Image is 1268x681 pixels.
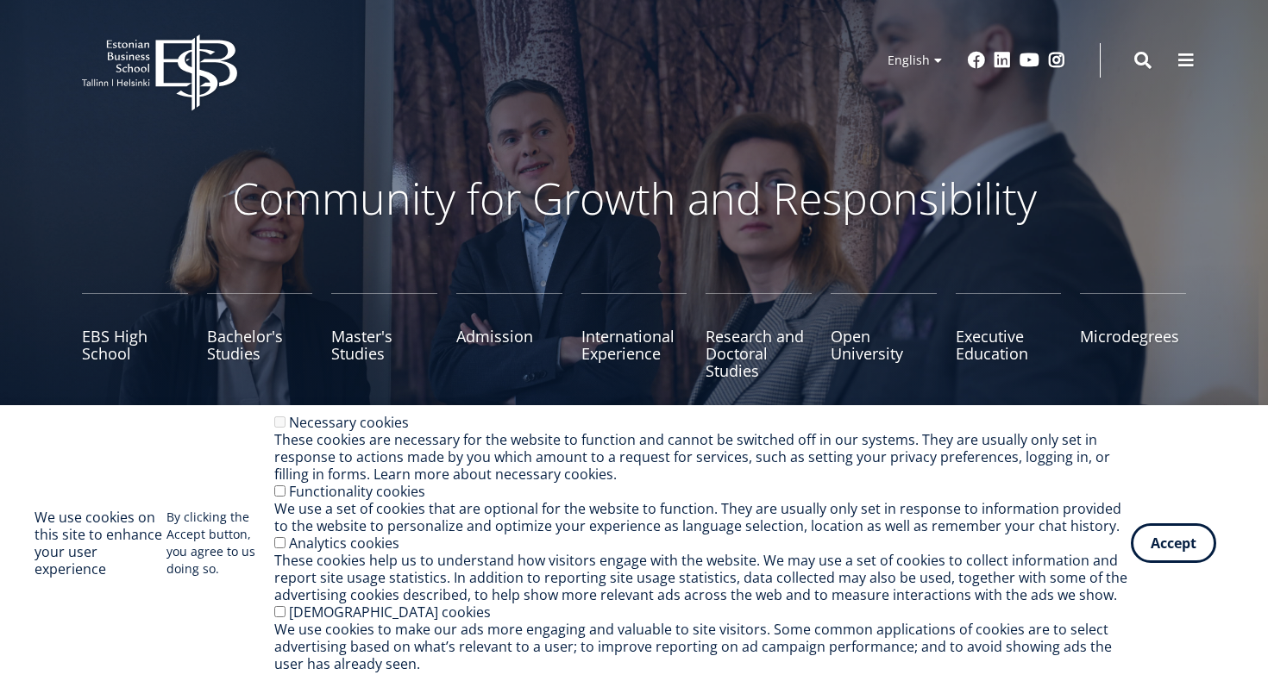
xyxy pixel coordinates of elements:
[274,621,1131,672] div: We use cookies to make our ads more engaging and valuable to site visitors. Some common applicati...
[177,172,1091,224] p: Community for Growth and Responsibility
[581,293,687,379] a: International Experience
[994,52,1011,69] a: Linkedin
[274,552,1131,603] div: These cookies help us to understand how visitors engage with the website. We may use a set of coo...
[82,293,188,379] a: EBS High School
[274,431,1131,483] div: These cookies are necessary for the website to function and cannot be switched off in our systems...
[1020,52,1039,69] a: Youtube
[166,509,273,578] p: By clicking the Accept button, you agree to us doing so.
[456,293,562,379] a: Admission
[289,603,491,622] label: [DEMOGRAPHIC_DATA] cookies
[706,293,812,379] a: Research and Doctoral Studies
[1048,52,1065,69] a: Instagram
[207,293,313,379] a: Bachelor's Studies
[1080,293,1186,379] a: Microdegrees
[35,509,166,578] h2: We use cookies on this site to enhance your user experience
[289,413,409,432] label: Necessary cookies
[289,534,399,553] label: Analytics cookies
[956,293,1062,379] a: Executive Education
[331,293,437,379] a: Master's Studies
[968,52,985,69] a: Facebook
[274,500,1131,534] div: We use a set of cookies that are optional for the website to function. They are usually only set ...
[289,482,425,501] label: Functionality cookies
[831,293,937,379] a: Open University
[1131,523,1216,563] button: Accept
